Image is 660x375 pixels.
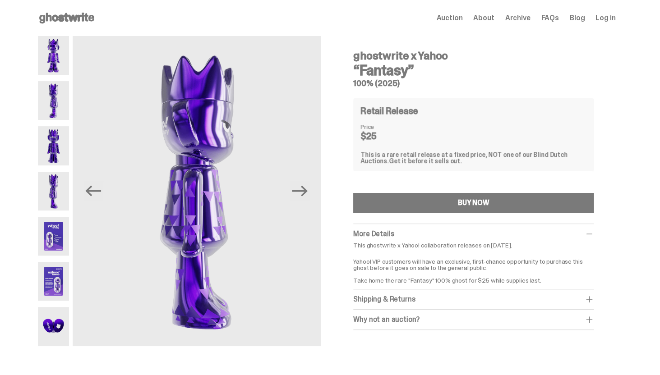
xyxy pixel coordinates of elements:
dt: Price [360,123,406,130]
div: Why not an auction? [353,315,594,324]
h3: “Fantasy” [353,63,594,78]
img: Yahoo-HG---5.png [38,217,69,256]
button: Previous [83,181,103,201]
img: Yahoo-HG---7.png [38,307,69,346]
img: Yahoo-HG---1.png [38,36,69,75]
img: Yahoo-HG---4.png [38,172,69,210]
div: BUY NOW [458,199,489,206]
img: Yahoo-HG---6.png [38,262,69,301]
p: This ghostwrite x Yahoo! collaboration releases on [DATE]. [353,242,594,248]
img: Yahoo-HG---2.png [38,81,69,120]
h4: ghostwrite x Yahoo [353,50,594,61]
span: More Details [353,229,394,238]
p: Yahoo! VIP customers will have an exclusive, first-chance opportunity to purchase this ghost befo... [353,252,594,284]
button: BUY NOW [353,193,594,213]
img: Yahoo-HG---3.png [38,126,69,165]
a: Archive [505,14,530,22]
a: Auction [436,14,462,22]
a: Blog [570,14,585,22]
dd: $25 [360,132,406,141]
h5: 100% (2025) [353,79,594,87]
a: FAQs [541,14,558,22]
div: This is a rare retail release at a fixed price, NOT one of our Blind Dutch Auctions. [360,151,586,164]
a: About [473,14,494,22]
button: Next [290,181,310,201]
img: Yahoo-HG---4.png [73,36,321,346]
span: Get it before it sells out. [389,157,462,165]
a: Log in [595,14,615,22]
div: Shipping & Returns [353,295,594,304]
h4: Retail Release [360,106,418,115]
